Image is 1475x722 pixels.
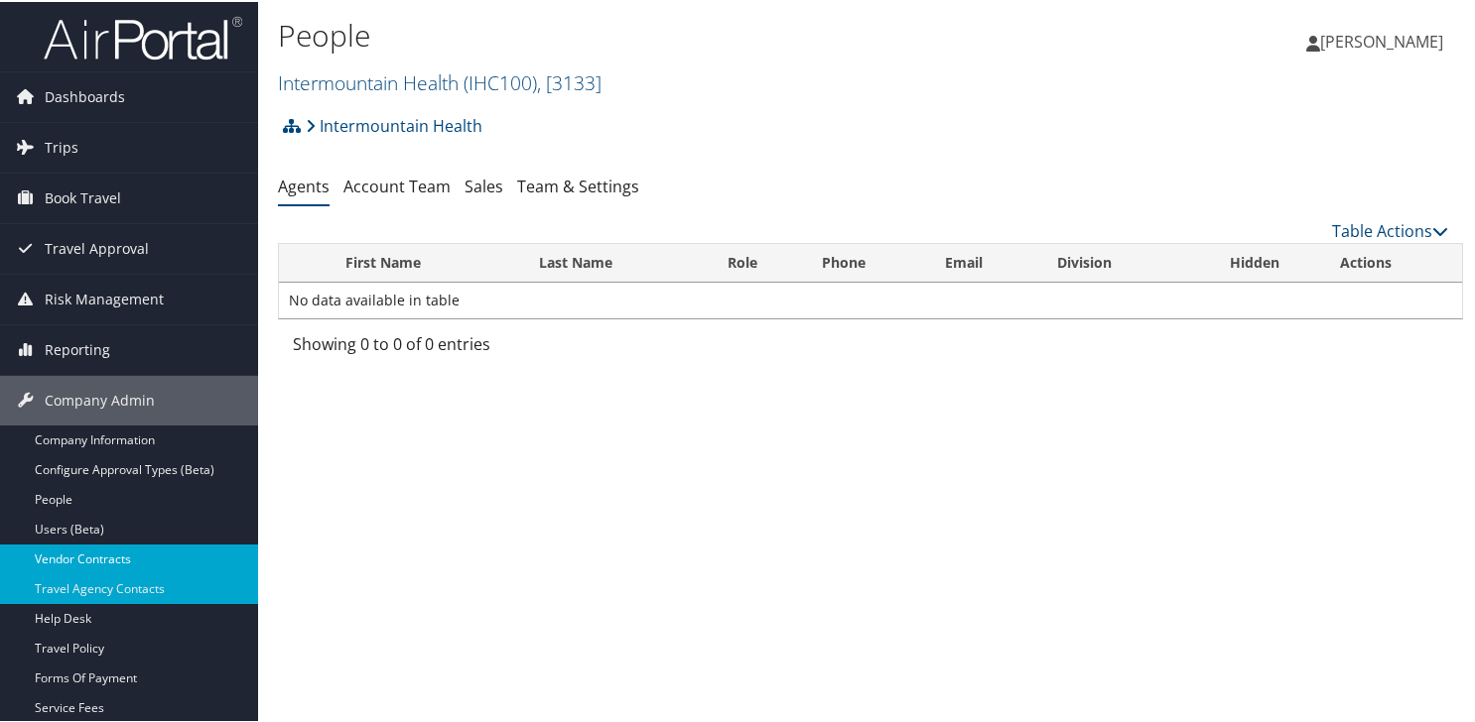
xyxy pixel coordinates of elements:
a: Table Actions [1332,218,1448,240]
span: Book Travel [45,172,121,221]
th: Phone [804,242,927,281]
th: Email [927,242,1038,281]
span: Dashboards [45,70,125,120]
a: Agents [278,174,330,195]
th: : activate to sort column descending [279,242,328,281]
span: Travel Approval [45,222,149,272]
img: airportal-logo.png [44,13,242,60]
h1: People [278,13,1068,55]
span: Risk Management [45,273,164,322]
span: Reporting [45,323,110,373]
th: Division [1039,242,1187,281]
th: Last Name [521,242,711,281]
th: Role [710,242,804,281]
a: Team & Settings [517,174,639,195]
th: First Name [328,242,521,281]
a: Sales [465,174,503,195]
a: Intermountain Health [306,104,482,144]
div: Showing 0 to 0 of 0 entries [293,330,560,364]
span: Trips [45,121,78,171]
span: ( IHC100 ) [464,67,537,94]
span: , [ 3133 ] [537,67,602,94]
th: Hidden [1187,242,1323,281]
span: Company Admin [45,374,155,423]
td: No data available in table [279,281,1462,316]
a: Account Team [343,174,451,195]
a: Intermountain Health [278,67,602,94]
th: Actions [1322,242,1462,281]
span: [PERSON_NAME] [1320,29,1443,51]
a: [PERSON_NAME] [1306,10,1463,69]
